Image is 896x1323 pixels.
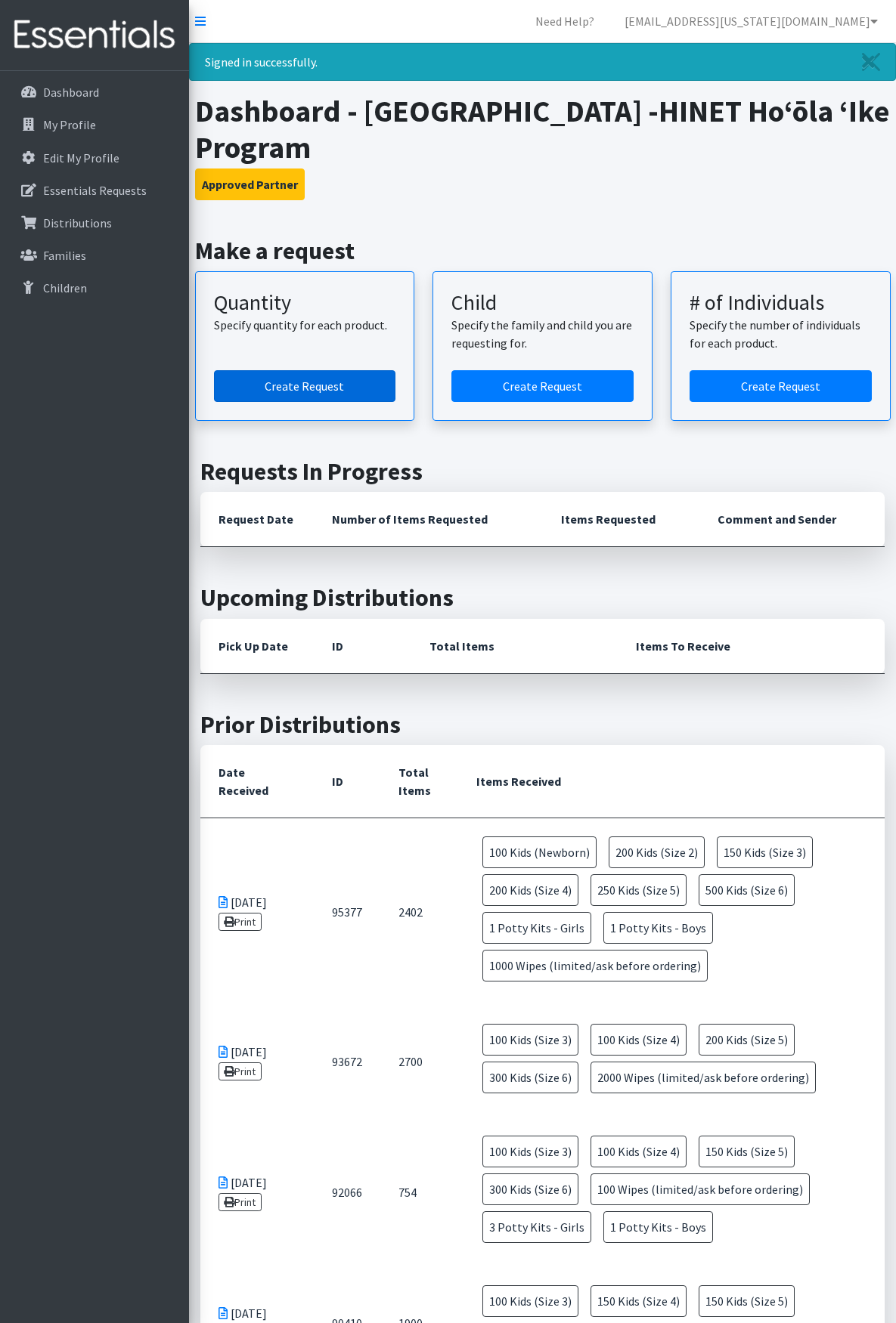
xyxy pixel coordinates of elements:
[189,43,896,81] div: Signed in successfully.
[618,619,885,674] th: Items To Receive
[43,248,86,263] p: Families
[451,290,634,316] h3: Child
[603,912,713,944] span: 1 Potty Kits - Boys
[591,1136,687,1167] span: 100 Kids (Size 4)
[214,290,396,316] h3: Quantity
[6,10,183,60] img: HumanEssentials
[482,912,591,944] span: 1 Potty Kits - Girls
[200,710,885,739] h2: Prior Distributions
[219,1062,262,1080] a: Print
[699,1024,795,1056] span: 200 Kids (Size 5)
[200,818,314,1006] td: [DATE]
[482,874,578,906] span: 200 Kids (Size 4)
[612,6,890,36] a: [EMAIL_ADDRESS][US_STATE][DOMAIN_NAME]
[314,818,380,1006] td: 95377
[482,836,597,868] span: 100 Kids (Newborn)
[591,1285,687,1317] span: 150 Kids (Size 4)
[543,492,699,547] th: Items Requested
[523,6,606,36] a: Need Help?
[699,492,885,547] th: Comment and Sender
[591,874,687,906] span: 250 Kids (Size 5)
[380,745,458,818] th: Total Items
[699,874,795,906] span: 500 Kids (Size 6)
[195,236,891,265] h2: Make a request
[314,1117,380,1267] td: 92066
[314,1006,380,1117] td: 93672
[195,168,305,200] button: Approved Partner
[214,370,396,402] a: Create a request by quantity
[219,913,262,931] a: Print
[6,175,183,206] a: Essentials Requests
[43,85,99,100] p: Dashboard
[591,1062,816,1093] span: 2000 Wipes (limited/ask before ordering)
[411,619,618,674] th: Total Items
[6,273,183,303] a: Children
[6,77,183,107] a: Dashboard
[6,208,183,238] a: Distributions
[214,316,396,334] p: Specify quantity for each product.
[43,280,87,295] p: Children
[43,150,119,165] p: Edit My Profile
[43,215,112,230] p: Distributions
[43,117,96,132] p: My Profile
[200,745,314,818] th: Date Received
[482,1285,578,1317] span: 100 Kids (Size 3)
[482,1024,578,1056] span: 100 Kids (Size 3)
[717,836,813,868] span: 150 Kids (Size 3)
[482,1062,578,1093] span: 300 Kids (Size 6)
[200,492,314,547] th: Request Date
[200,583,885,612] h2: Upcoming Distributions
[609,836,705,868] span: 200 Kids (Size 2)
[482,1136,578,1167] span: 100 Kids (Size 3)
[200,1117,314,1267] td: [DATE]
[6,143,183,173] a: Edit My Profile
[195,93,891,165] h1: Dashboard - [GEOGRAPHIC_DATA] -HINET Hoʻōla ʻIke Program
[690,316,872,352] p: Specify the number of individuals for each product.
[699,1285,795,1317] span: 150 Kids (Size 5)
[451,370,634,402] a: Create a request for a child or family
[603,1211,713,1243] span: 1 Potty Kits - Boys
[314,619,411,674] th: ID
[200,619,314,674] th: Pick Up Date
[200,1006,314,1117] td: [DATE]
[482,950,708,981] span: 1000 Wipes (limited/ask before ordering)
[43,183,147,198] p: Essentials Requests
[699,1136,795,1167] span: 150 Kids (Size 5)
[200,457,885,486] h2: Requests In Progress
[314,492,543,547] th: Number of Items Requested
[6,110,183,140] a: My Profile
[847,44,895,80] a: Close
[380,1117,458,1267] td: 754
[219,1193,262,1211] a: Print
[380,1006,458,1117] td: 2700
[482,1211,591,1243] span: 3 Potty Kits - Girls
[451,316,634,352] p: Specify the family and child you are requesting for.
[6,240,183,270] a: Families
[591,1173,810,1205] span: 100 Wipes (limited/ask before ordering)
[690,290,872,316] h3: # of Individuals
[591,1024,687,1056] span: 100 Kids (Size 4)
[458,745,885,818] th: Items Received
[380,818,458,1006] td: 2402
[690,370,872,402] a: Create a request by number of individuals
[314,745,380,818] th: ID
[482,1173,578,1205] span: 300 Kids (Size 6)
